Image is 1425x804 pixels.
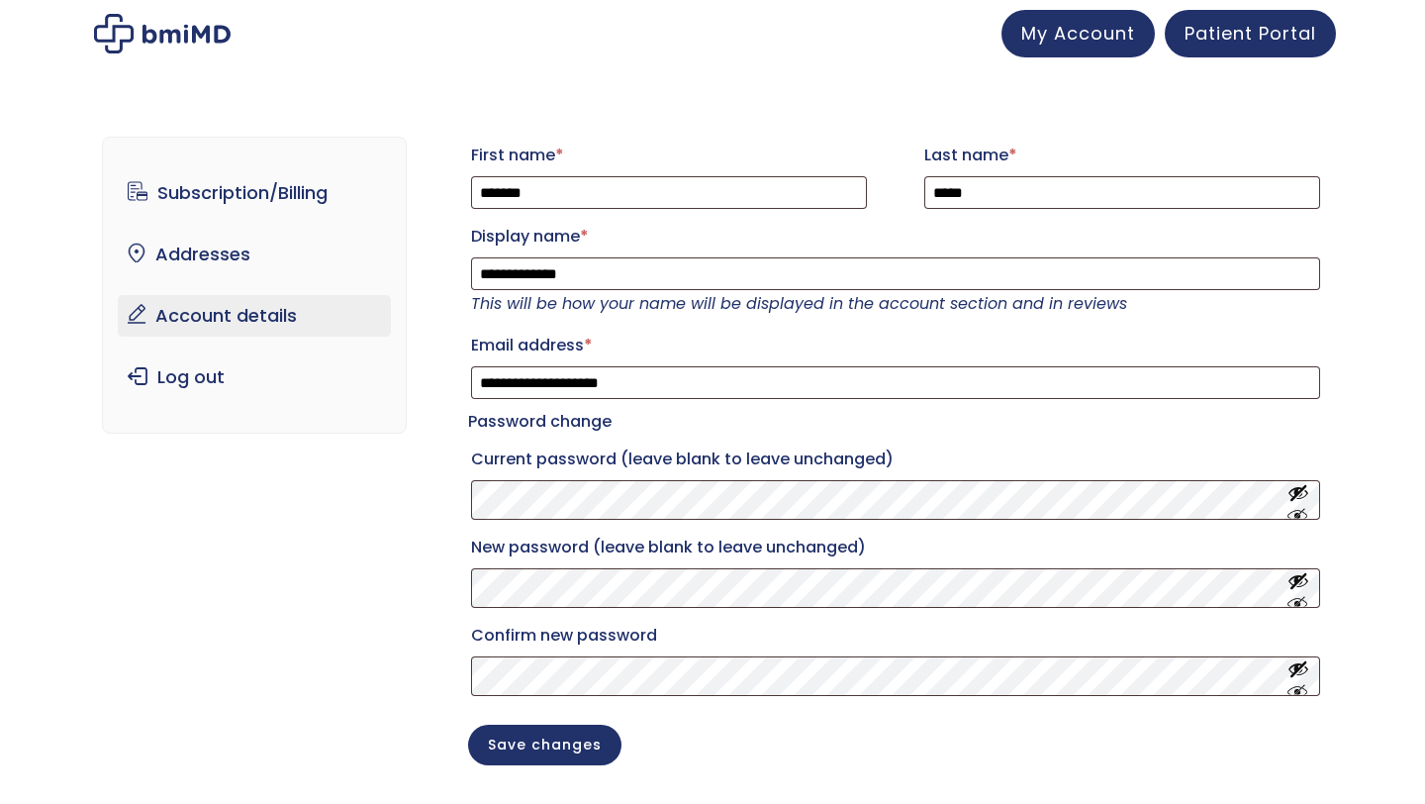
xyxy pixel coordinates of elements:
[118,295,392,337] a: Account details
[468,725,621,765] button: Save changes
[94,14,231,53] img: My account
[1001,10,1155,57] a: My Account
[118,172,392,214] a: Subscription/Billing
[471,330,1320,361] label: Email address
[471,221,1320,252] label: Display name
[471,292,1127,315] em: This will be how your name will be displayed in the account section and in reviews
[1287,482,1309,519] button: Show password
[102,137,408,434] nav: Account pages
[471,532,1320,563] label: New password (leave blank to leave unchanged)
[1287,658,1309,695] button: Show password
[1021,21,1135,46] span: My Account
[118,234,392,275] a: Addresses
[118,356,392,398] a: Log out
[1185,21,1316,46] span: Patient Portal
[471,140,867,171] label: First name
[924,140,1320,171] label: Last name
[468,408,612,436] legend: Password change
[471,620,1320,652] label: Confirm new password
[471,444,1320,475] label: Current password (leave blank to leave unchanged)
[1287,570,1309,607] button: Show password
[1165,10,1336,57] a: Patient Portal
